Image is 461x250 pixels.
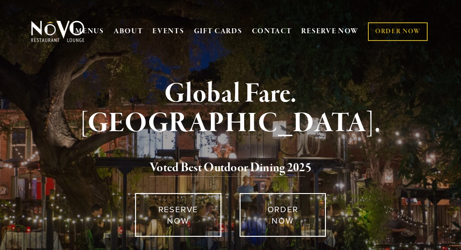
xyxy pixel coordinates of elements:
a: EVENTS [152,27,184,36]
a: RESERVE NOW [301,23,359,40]
a: ABOUT [114,27,143,36]
h2: 5 [42,158,420,178]
a: Voted Best Outdoor Dining 202 [150,160,305,177]
strong: Global Fare. [GEOGRAPHIC_DATA]. [80,77,381,141]
a: ORDER NOW [240,193,326,237]
a: MENUS [75,27,104,36]
a: RESERVE NOW [135,193,221,237]
a: CONTACT [252,23,292,40]
a: GIFT CARDS [194,23,242,40]
img: Novo Restaurant &amp; Lounge [29,20,86,43]
a: ORDER NOW [368,22,428,41]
